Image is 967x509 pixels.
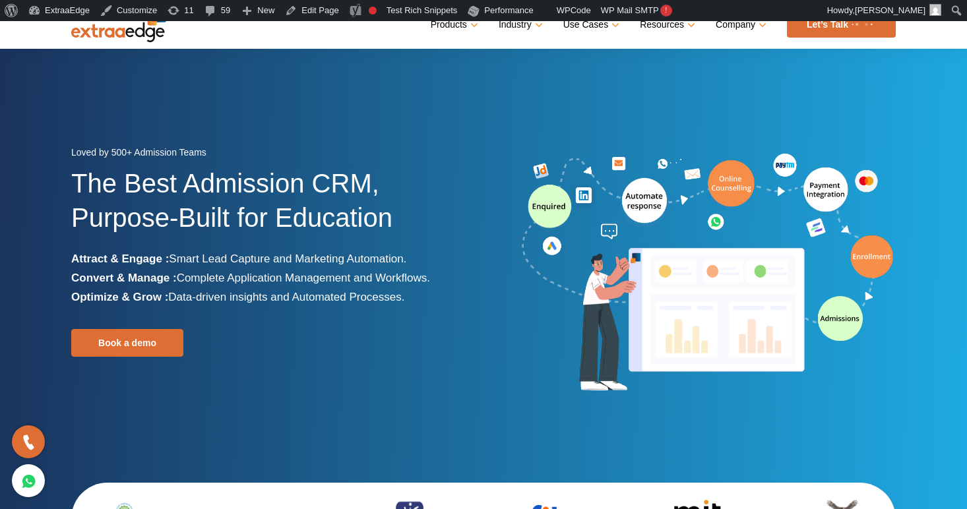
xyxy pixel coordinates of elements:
[855,5,925,15] span: [PERSON_NAME]
[169,253,406,265] span: Smart Lead Capture and Marketing Automation.
[71,329,183,357] a: Book a demo
[71,253,169,265] b: Attract & Engage :
[168,291,404,303] span: Data-driven insights and Automated Processes.
[787,12,896,38] a: Let’s Talk
[177,272,430,284] span: Complete Application Management and Workflows.
[660,5,672,16] span: !
[499,15,540,34] a: Industry
[716,15,764,34] a: Company
[71,166,474,249] h1: The Best Admission CRM, Purpose-Built for Education
[640,15,693,34] a: Resources
[71,143,474,166] div: Loved by 500+ Admission Teams
[71,291,168,303] b: Optimize & Grow :
[520,150,896,396] img: admission-software-home-page-header
[563,15,617,34] a: Use Cases
[431,15,476,34] a: Products
[71,272,177,284] b: Convert & Manage :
